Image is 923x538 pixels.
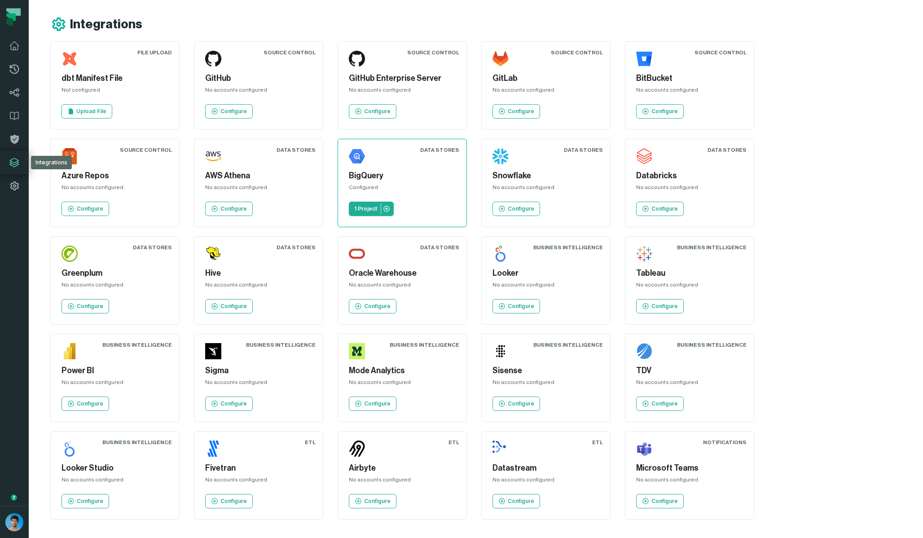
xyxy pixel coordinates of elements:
[220,400,247,407] p: Configure
[349,343,365,359] img: Mode Analytics
[492,299,540,313] a: Configure
[220,108,247,115] p: Configure
[492,51,509,67] img: GitLab
[492,170,599,182] h5: Snowflake
[120,146,172,154] div: Source Control
[420,244,459,251] div: Data Stores
[77,400,103,407] p: Configure
[205,441,221,457] img: Fivetran
[205,476,312,487] div: No accounts configured
[62,397,109,411] a: Configure
[636,494,684,508] a: Configure
[349,462,456,474] h5: Airbyte
[205,51,221,67] img: GitHub
[305,439,316,446] div: ETL
[636,281,743,292] div: No accounts configured
[205,299,253,313] a: Configure
[62,246,78,262] img: Greenplum
[205,202,253,216] a: Configure
[677,244,747,251] div: Business Intelligence
[651,303,678,310] p: Configure
[407,49,459,56] div: Source Control
[636,476,743,487] div: No accounts configured
[364,108,391,115] p: Configure
[349,202,394,216] a: 1 Project
[636,379,743,389] div: No accounts configured
[636,267,743,279] h5: Tableau
[62,267,168,279] h5: Greenplum
[492,202,540,216] a: Configure
[205,494,253,508] a: Configure
[62,379,168,389] div: No accounts configured
[349,476,456,487] div: No accounts configured
[70,17,142,32] h1: Integrations
[636,246,652,262] img: Tableau
[492,184,599,194] div: No accounts configured
[62,148,78,164] img: Azure Repos
[651,400,678,407] p: Configure
[102,439,172,446] div: Business Intelligence
[703,439,747,446] div: Notifications
[636,397,684,411] a: Configure
[62,281,168,292] div: No accounts configured
[62,51,78,67] img: dbt Manifest File
[492,86,599,97] div: No accounts configured
[10,494,18,502] div: Tooltip anchor
[349,379,456,389] div: No accounts configured
[205,86,312,97] div: No accounts configured
[205,148,221,164] img: AWS Athena
[492,441,509,457] img: Datastream
[77,205,103,212] p: Configure
[492,72,599,84] h5: GitLab
[508,108,534,115] p: Configure
[349,51,365,67] img: GitHub Enterprise Server
[349,246,365,262] img: Oracle Warehouse
[708,146,747,154] div: Data Stores
[205,379,312,389] div: No accounts configured
[349,397,396,411] a: Configure
[508,205,534,212] p: Configure
[492,246,509,262] img: Looker
[62,86,168,97] div: Not configured
[448,439,459,446] div: ETL
[694,49,747,56] div: Source Control
[636,462,743,474] h5: Microsoft Teams
[349,441,365,457] img: Airbyte
[349,184,456,194] div: Configured
[354,205,377,212] p: 1 Project
[651,498,678,505] p: Configure
[349,494,396,508] a: Configure
[636,148,652,164] img: Databricks
[5,513,23,531] img: avatar of Omri Ildis
[77,498,103,505] p: Configure
[62,72,168,84] h5: dbt Manifest File
[349,86,456,97] div: No accounts configured
[492,462,599,474] h5: Datastream
[492,476,599,487] div: No accounts configured
[77,303,103,310] p: Configure
[636,441,652,457] img: Microsoft Teams
[62,441,78,457] img: Looker Studio
[220,498,247,505] p: Configure
[364,303,391,310] p: Configure
[205,104,253,119] a: Configure
[277,244,316,251] div: Data Stores
[205,397,253,411] a: Configure
[492,281,599,292] div: No accounts configured
[492,267,599,279] h5: Looker
[492,365,599,377] h5: Sisense
[277,146,316,154] div: Data Stores
[349,365,456,377] h5: Mode Analytics
[205,281,312,292] div: No accounts configured
[364,400,391,407] p: Configure
[636,51,652,67] img: BitBucket
[551,49,603,56] div: Source Control
[220,205,247,212] p: Configure
[62,494,109,508] a: Configure
[205,72,312,84] h5: GitHub
[349,281,456,292] div: No accounts configured
[264,49,316,56] div: Source Control
[349,267,456,279] h5: Oracle Warehouse
[62,299,109,313] a: Configure
[636,72,743,84] h5: BitBucket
